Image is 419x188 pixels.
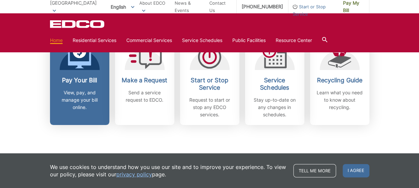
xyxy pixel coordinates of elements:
[126,37,172,44] a: Commercial Services
[182,37,222,44] a: Service Schedules
[250,96,299,118] p: Stay up-to-date on any changes in schedules.
[116,171,152,178] a: privacy policy
[310,37,369,125] a: Recycling Guide Learn what you need to know about recycling.
[50,163,287,178] p: We use cookies to understand how you use our site and to improve your experience. To view our pol...
[232,37,266,44] a: Public Facilities
[343,164,369,177] span: I agree
[106,1,139,12] span: English
[315,89,364,111] p: Learn what you need to know about recycling.
[315,77,364,84] h2: Recycling Guide
[73,37,116,44] a: Residential Services
[120,77,169,84] h2: Make a Request
[185,96,234,118] p: Request to start or stop any EDCO services.
[276,37,312,44] a: Resource Center
[250,77,299,91] h2: Service Schedules
[50,37,63,44] a: Home
[50,37,109,125] a: Pay Your Bill View, pay, and manage your bill online.
[185,77,234,91] h2: Start or Stop Service
[55,77,104,84] h2: Pay Your Bill
[55,89,104,111] p: View, pay, and manage your bill online.
[115,37,174,125] a: Make a Request Send a service request to EDCO.
[120,89,169,104] p: Send a service request to EDCO.
[50,20,105,28] a: EDCD logo. Return to the homepage.
[245,37,304,125] a: Service Schedules Stay up-to-date on any changes in schedules.
[293,164,336,177] a: Tell me more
